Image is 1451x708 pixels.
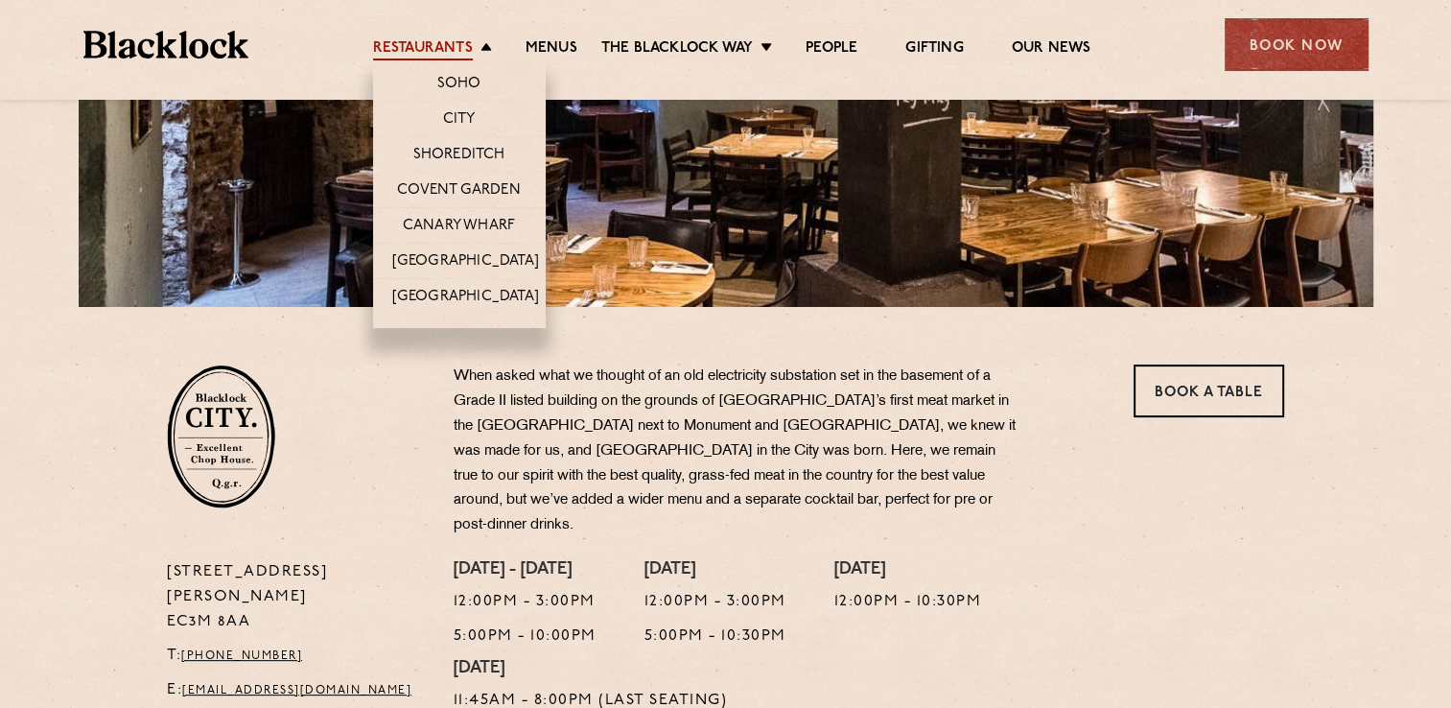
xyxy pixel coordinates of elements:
[601,39,753,60] a: The Blacklock Way
[437,75,481,96] a: Soho
[644,590,786,615] p: 12:00pm - 3:00pm
[1012,39,1091,60] a: Our News
[182,685,411,696] a: [EMAIL_ADDRESS][DOMAIN_NAME]
[397,181,521,202] a: Covent Garden
[392,288,539,309] a: [GEOGRAPHIC_DATA]
[443,110,476,131] a: City
[373,39,473,60] a: Restaurants
[644,625,786,649] p: 5:00pm - 10:30pm
[806,39,857,60] a: People
[834,590,982,615] p: 12:00pm - 10:30pm
[83,31,249,59] img: BL_Textured_Logo-footer-cropped.svg
[454,590,597,615] p: 12:00pm - 3:00pm
[454,365,1019,538] p: When asked what we thought of an old electricity substation set in the basement of a Grade II lis...
[454,659,728,680] h4: [DATE]
[413,146,505,167] a: Shoreditch
[392,252,539,273] a: [GEOGRAPHIC_DATA]
[834,560,982,581] h4: [DATE]
[526,39,577,60] a: Menus
[181,650,302,662] a: [PHONE_NUMBER]
[403,217,515,238] a: Canary Wharf
[167,365,275,508] img: City-stamp-default.svg
[167,644,425,669] p: T:
[1225,18,1369,71] div: Book Now
[454,560,597,581] h4: [DATE] - [DATE]
[454,625,597,649] p: 5:00pm - 10:00pm
[905,39,963,60] a: Gifting
[644,560,786,581] h4: [DATE]
[167,560,425,635] p: [STREET_ADDRESS][PERSON_NAME] EC3M 8AA
[167,678,425,703] p: E:
[1134,365,1284,417] a: Book a Table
